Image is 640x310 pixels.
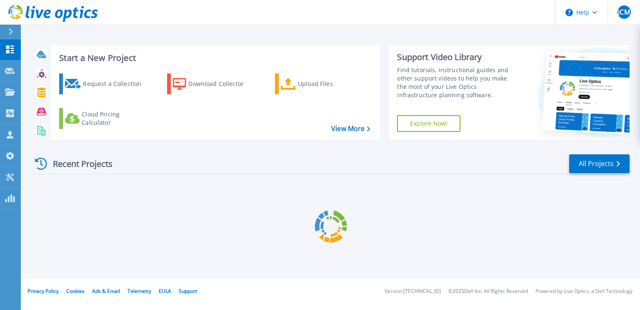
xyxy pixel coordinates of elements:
[32,154,124,174] div: Recent Projects
[618,9,630,15] span: JCM
[179,287,197,295] a: Support
[569,154,630,173] a: All Projects
[92,287,120,295] a: Ads & Email
[535,289,632,294] li: Powered by Live Optics, a Dell Technology
[27,287,59,295] a: Privacy Policy
[188,76,255,92] div: Download Collector
[397,52,518,63] div: Support Video Library
[127,287,151,295] a: Telemetry
[397,66,518,99] div: Find tutorials, instructional guides and other support videos to help you make the most of your L...
[167,73,260,94] a: Download Collector
[397,115,460,132] a: Explore Now!
[331,125,370,133] a: View More
[83,76,150,92] div: Request a Collection
[66,287,85,295] a: Cookies
[275,73,368,94] a: Upload Files
[59,73,152,94] a: Request a Collection
[298,76,365,92] div: Upload Files
[59,53,370,63] h3: Start a New Project
[59,108,152,129] a: Cloud Pricing Calculator
[448,289,528,294] li: © 2025 Dell Inc. All Rights Reserved
[159,287,171,295] a: EULA
[385,289,441,294] li: Version: [TECHNICAL_ID]
[82,110,148,127] div: Cloud Pricing Calculator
